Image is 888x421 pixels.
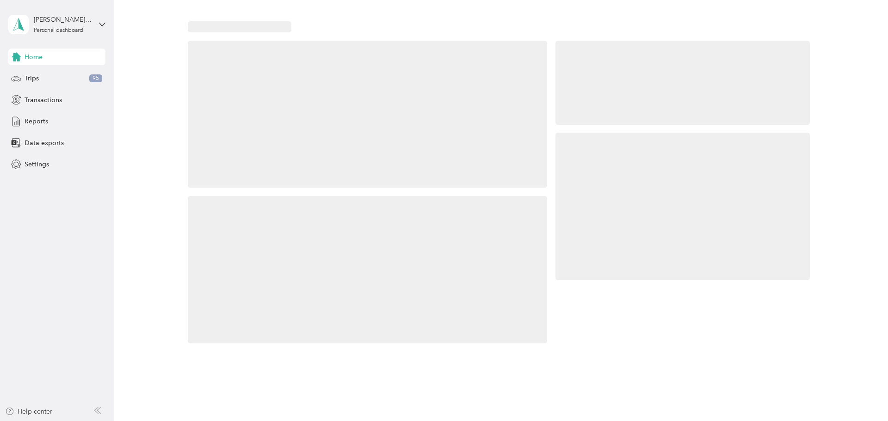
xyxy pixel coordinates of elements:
span: Transactions [25,95,62,105]
span: Reports [25,116,48,126]
span: Data exports [25,138,64,148]
span: 95 [89,74,102,83]
div: Personal dashboard [34,28,83,33]
span: Trips [25,73,39,83]
iframe: Everlance-gr Chat Button Frame [836,369,888,421]
span: Home [25,52,43,62]
span: Settings [25,159,49,169]
div: [PERSON_NAME][EMAIL_ADDRESS][PERSON_NAME][DOMAIN_NAME] [34,15,92,24]
button: Help center [5,407,52,416]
